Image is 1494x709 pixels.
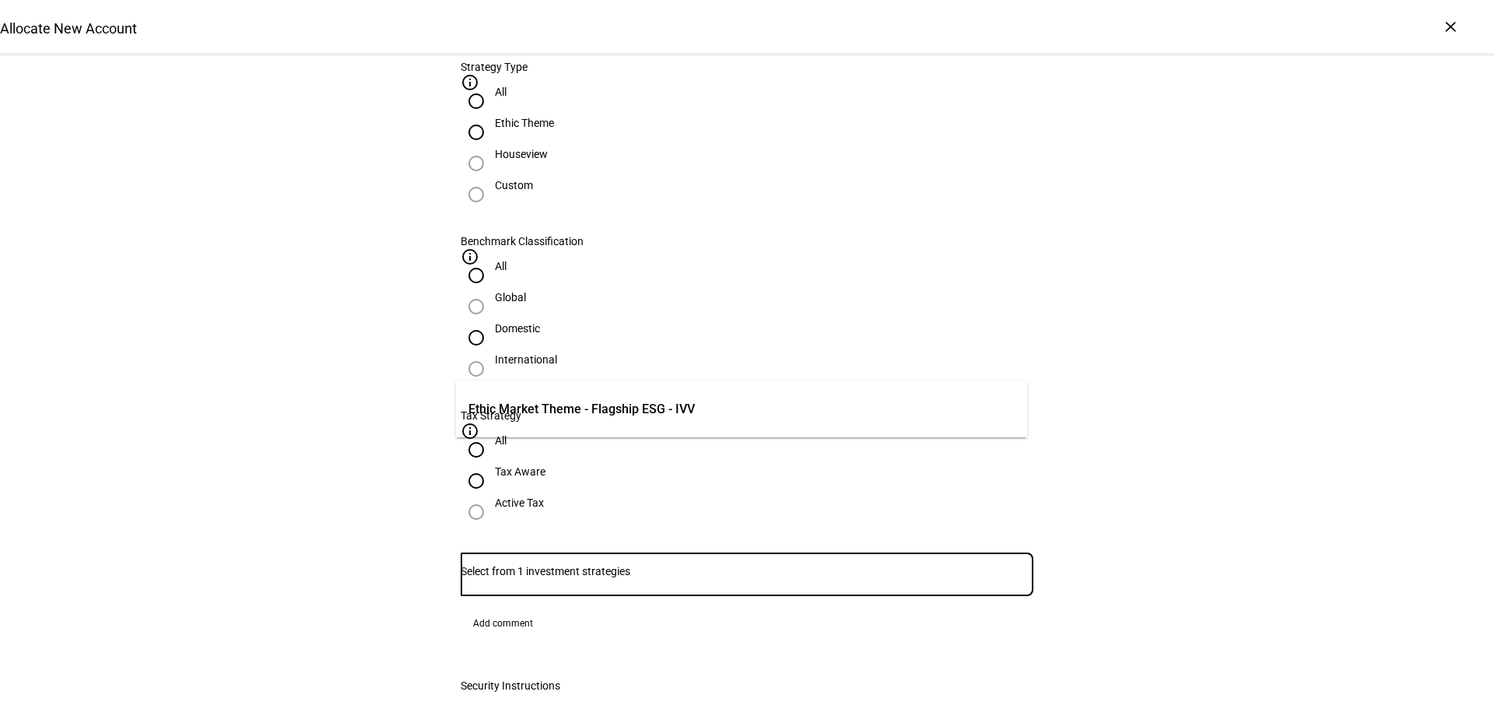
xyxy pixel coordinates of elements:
div: All [495,434,507,447]
div: Ethic Theme [495,117,554,129]
div: × [1438,14,1463,39]
div: All [495,86,507,98]
div: Strategy Type [461,61,1033,73]
span: Add comment [473,611,533,636]
plt-strategy-filter-column-header: Benchmark Classification [461,235,1033,260]
div: Ethic Market Theme - Flagship ESG - IVV [465,389,699,430]
div: All [495,260,507,272]
input: Number [461,565,1033,577]
span: Ethic Market Theme - Flagship ESG - IVV [468,400,695,419]
div: Tax Aware [495,465,545,478]
div: Security Instructions [461,679,560,692]
button: Add comment [461,611,545,636]
mat-icon: info_outline [461,247,479,266]
mat-icon: info_outline [461,73,479,92]
plt-strategy-filter-column-header: Strategy Type [461,61,1033,86]
div: Benchmark Classification [461,235,1033,247]
div: Domestic [495,322,540,335]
